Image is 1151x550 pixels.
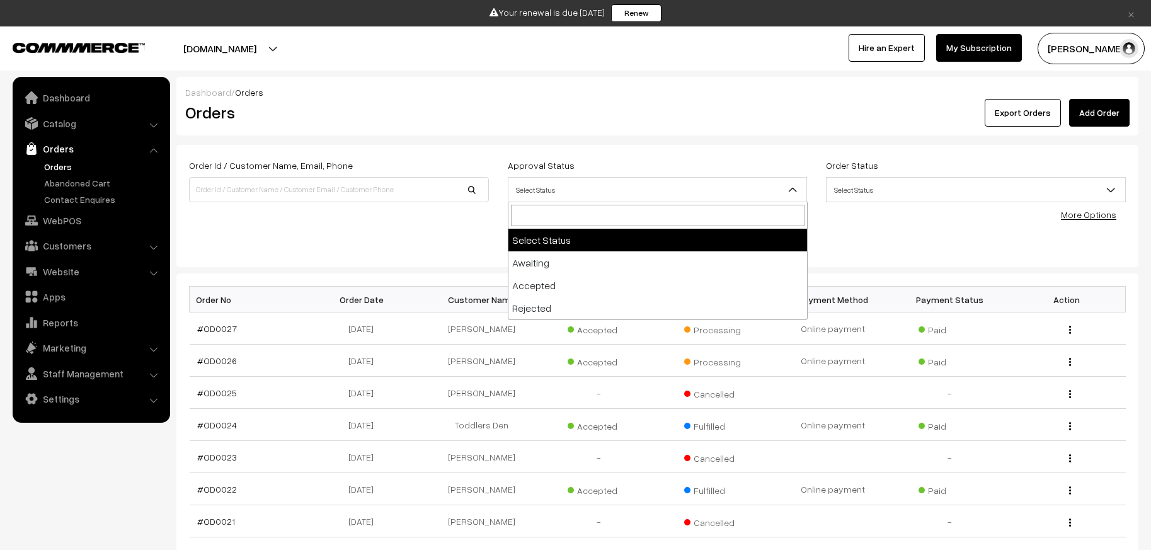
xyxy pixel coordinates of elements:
img: Menu [1069,422,1071,430]
td: - [541,505,658,537]
td: [PERSON_NAME] [423,312,541,345]
td: - [891,441,1009,473]
a: #OD0025 [197,387,237,398]
a: Add Order [1069,99,1130,127]
img: Menu [1069,358,1071,366]
img: COMMMERCE [13,43,145,52]
td: [PERSON_NAME] [423,473,541,505]
a: #OD0027 [197,323,237,334]
button: [PERSON_NAME] [1038,33,1145,64]
td: [DATE] [306,409,423,441]
td: - [891,377,1009,409]
span: Cancelled [684,384,747,401]
h2: Orders [185,103,488,122]
td: - [541,441,658,473]
a: Hire an Expert [849,34,925,62]
td: [DATE] [306,505,423,537]
a: #OD0024 [197,420,237,430]
span: Select Status [508,177,808,202]
a: Catalog [16,112,166,135]
a: My Subscription [936,34,1022,62]
td: [PERSON_NAME] [423,377,541,409]
a: Orders [16,137,166,160]
a: Dashboard [185,87,231,98]
a: #OD0026 [197,355,237,366]
td: - [541,377,658,409]
span: Orders [235,87,263,98]
span: Cancelled [684,513,747,529]
span: Accepted [568,481,631,497]
a: Marketing [16,336,166,359]
a: Contact Enquires [41,193,166,206]
a: Customers [16,234,166,257]
td: [PERSON_NAME] [423,505,541,537]
li: Rejected [508,297,807,319]
a: Orders [41,160,166,173]
a: Abandoned Cart [41,176,166,190]
span: Processing [684,320,747,336]
img: Menu [1069,326,1071,334]
a: Apps [16,285,166,308]
td: Online payment [774,409,891,441]
a: Dashboard [16,86,166,109]
th: Customer Name [423,287,541,312]
span: Fulfilled [684,481,747,497]
td: - [891,505,1009,537]
span: Select Status [827,179,1125,201]
td: [DATE] [306,441,423,473]
a: #OD0022 [197,484,237,495]
td: Online payment [774,345,891,377]
a: #OD0023 [197,452,237,462]
a: More Options [1061,209,1116,220]
span: Select Status [508,179,807,201]
span: Paid [919,352,982,369]
img: Menu [1069,518,1071,527]
span: Accepted [568,416,631,433]
th: Order Date [306,287,423,312]
span: Accepted [568,352,631,369]
li: Accepted [508,274,807,297]
th: Action [1009,287,1126,312]
span: Paid [919,481,982,497]
td: [PERSON_NAME] [423,345,541,377]
td: Online payment [774,312,891,345]
a: Website [16,260,166,283]
th: Payment Method [774,287,891,312]
a: Settings [16,387,166,410]
a: #OD0021 [197,516,235,527]
div: / [185,86,1130,99]
th: Order No [190,287,307,312]
td: Toddlers Den [423,409,541,441]
li: Select Status [508,229,807,251]
th: Payment Status [891,287,1009,312]
label: Order Id / Customer Name, Email, Phone [189,159,353,172]
td: Online payment [774,473,891,505]
span: Processing [684,352,747,369]
span: Paid [919,320,982,336]
span: Select Status [826,177,1126,202]
label: Order Status [826,159,878,172]
td: [DATE] [306,377,423,409]
li: Awaiting [508,251,807,274]
td: [DATE] [306,312,423,345]
span: Accepted [568,320,631,336]
div: Your renewal is due [DATE] [4,4,1147,22]
td: [DATE] [306,473,423,505]
span: Cancelled [684,449,747,465]
img: user [1120,39,1138,58]
a: COMMMERCE [13,39,123,54]
td: [DATE] [306,345,423,377]
a: Reports [16,311,166,334]
button: Export Orders [985,99,1061,127]
label: Approval Status [508,159,575,172]
img: Menu [1069,454,1071,462]
a: × [1123,6,1140,21]
img: Menu [1069,390,1071,398]
img: Menu [1069,486,1071,495]
span: Fulfilled [684,416,747,433]
input: Order Id / Customer Name / Customer Email / Customer Phone [189,177,489,202]
a: WebPOS [16,209,166,232]
span: Paid [919,416,982,433]
td: [PERSON_NAME] [423,441,541,473]
a: Renew [611,4,661,22]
